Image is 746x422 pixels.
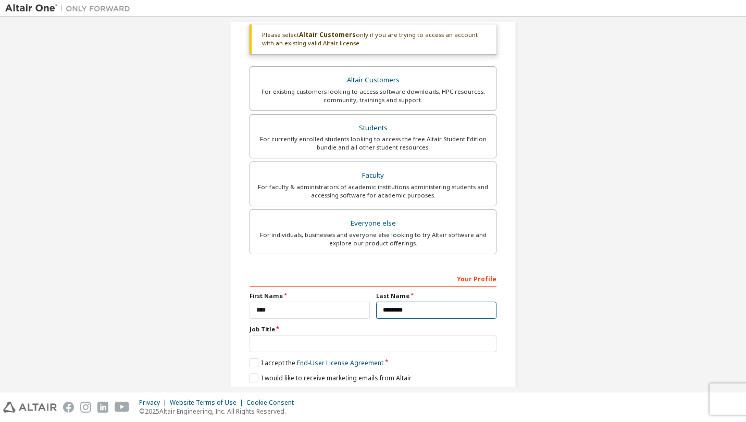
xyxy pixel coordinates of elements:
[250,292,370,300] label: First Name
[63,402,74,413] img: facebook.svg
[5,3,135,14] img: Altair One
[97,402,108,413] img: linkedin.svg
[250,24,496,54] div: Please select only if you are trying to access an account with an existing valid Altair license.
[297,358,383,367] a: End-User License Agreement
[256,216,490,231] div: Everyone else
[250,325,496,333] label: Job Title
[139,399,170,407] div: Privacy
[256,73,490,88] div: Altair Customers
[256,231,490,247] div: For individuals, businesses and everyone else looking to try Altair software and explore our prod...
[246,399,300,407] div: Cookie Consent
[115,402,130,413] img: youtube.svg
[139,407,300,416] p: © 2025 Altair Engineering, Inc. All Rights Reserved.
[170,399,246,407] div: Website Terms of Use
[250,270,496,287] div: Your Profile
[250,374,412,382] label: I would like to receive marketing emails from Altair
[256,121,490,135] div: Students
[256,168,490,183] div: Faculty
[256,88,490,104] div: For existing customers looking to access software downloads, HPC resources, community, trainings ...
[80,402,91,413] img: instagram.svg
[376,292,496,300] label: Last Name
[3,402,57,413] img: altair_logo.svg
[250,358,383,367] label: I accept the
[256,183,490,200] div: For faculty & administrators of academic institutions administering students and accessing softwa...
[299,30,356,39] b: Altair Customers
[256,135,490,152] div: For currently enrolled students looking to access the free Altair Student Edition bundle and all ...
